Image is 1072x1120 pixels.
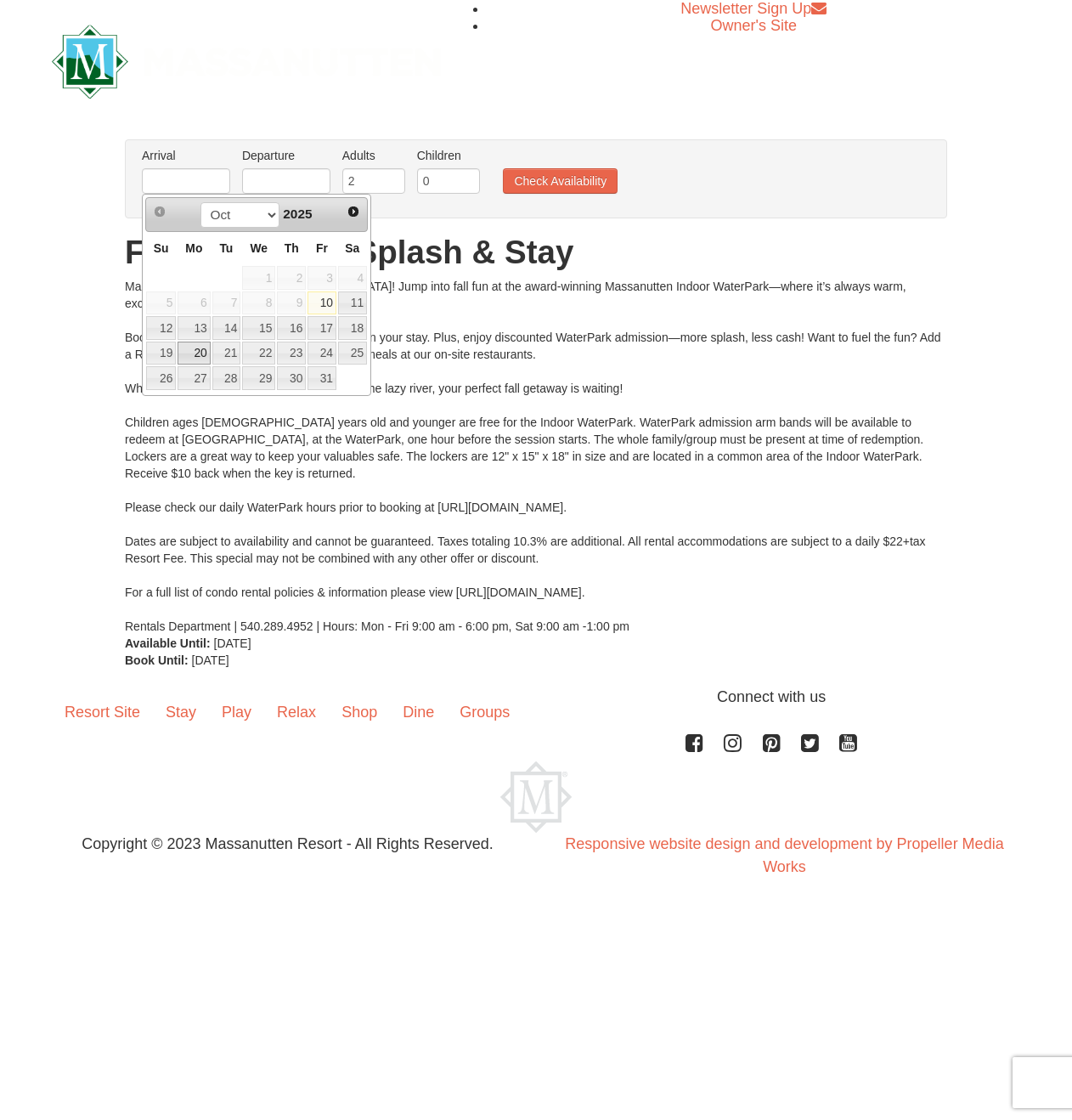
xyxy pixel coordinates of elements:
td: unAvailable [145,291,177,316]
a: 16 [277,316,306,340]
a: 10 [307,291,336,315]
span: Thursday [285,241,299,255]
td: available [241,365,276,391]
a: Stay [153,686,209,738]
span: Tuesday [219,241,233,255]
td: available [212,341,242,366]
label: Adults [342,147,405,164]
td: unAvailable [241,291,276,316]
h1: Fall Into Fun – Splash & Stay [125,235,947,269]
td: available [177,341,211,366]
a: 18 [338,316,367,340]
a: Relax [264,686,329,738]
a: Shop [329,686,390,738]
td: available [276,315,307,341]
span: 5 [146,291,176,315]
strong: Book Until: [125,653,189,667]
td: available [337,291,368,316]
a: Next [341,200,365,223]
a: Prev [148,200,172,223]
td: available [145,315,177,341]
span: Friday [316,241,328,255]
span: [DATE] [192,653,229,667]
a: 25 [338,342,367,365]
td: unAvailable [337,265,368,291]
span: 3 [307,266,336,290]
a: 13 [178,316,210,340]
label: Children [417,147,480,164]
a: 19 [146,342,176,365]
a: 26 [146,366,176,390]
a: 21 [212,342,241,365]
img: Massanutten Resort Logo [500,761,572,833]
td: unAvailable [276,291,307,316]
span: 9 [277,291,306,315]
span: Next [347,205,360,218]
td: available [276,365,307,391]
td: available [307,341,337,366]
td: available [337,315,368,341]
span: 2 [277,266,306,290]
label: Arrival [142,147,230,164]
td: available [241,315,276,341]
a: 27 [178,366,210,390]
a: 14 [212,316,241,340]
p: Copyright © 2023 Massanutten Resort - All Rights Reserved. [39,833,536,856]
td: available [145,341,177,366]
td: available [307,291,337,316]
td: available [337,341,368,366]
a: 22 [242,342,275,365]
a: Owner's Site [711,17,797,34]
span: Wednesday [250,241,268,255]
span: 7 [212,291,241,315]
span: Sunday [154,241,169,255]
span: Monday [185,241,202,255]
span: 6 [178,291,210,315]
label: Departure [242,147,330,164]
td: unAvailable [241,265,276,291]
td: available [241,341,276,366]
a: 15 [242,316,275,340]
a: 30 [277,366,306,390]
a: Play [209,686,264,738]
a: 17 [307,316,336,340]
span: Prev [153,205,166,218]
a: Massanutten Resort [52,39,441,79]
a: Groups [447,686,522,738]
span: 8 [242,291,275,315]
a: 11 [338,291,367,315]
a: 23 [277,342,306,365]
a: Dine [390,686,447,738]
td: available [276,341,307,366]
button: Check Availability [503,168,618,194]
td: available [177,365,211,391]
span: 4 [338,266,367,290]
span: 1 [242,266,275,290]
a: 20 [178,342,210,365]
span: Saturday [345,241,359,255]
div: Make a Splash This Fall at [GEOGRAPHIC_DATA]! Jump into fall fun at the award-winning Massanutten... [125,278,947,635]
a: 31 [307,366,336,390]
td: available [307,365,337,391]
td: available [212,365,242,391]
strong: Available Until: [125,636,211,650]
td: available [212,315,242,341]
td: unAvailable [177,291,211,316]
a: 24 [307,342,336,365]
a: Responsive website design and development by Propeller Media Works [565,835,1003,875]
td: unAvailable [212,291,242,316]
span: 2025 [283,206,312,221]
td: available [307,315,337,341]
td: unAvailable [276,265,307,291]
td: available [177,315,211,341]
a: 29 [242,366,275,390]
p: Connect with us [52,686,1020,709]
a: Resort Site [52,686,153,738]
td: unAvailable [307,265,337,291]
a: 28 [212,366,241,390]
img: Massanutten Resort Logo [52,25,441,99]
span: [DATE] [214,636,251,650]
a: 12 [146,316,176,340]
td: available [145,365,177,391]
